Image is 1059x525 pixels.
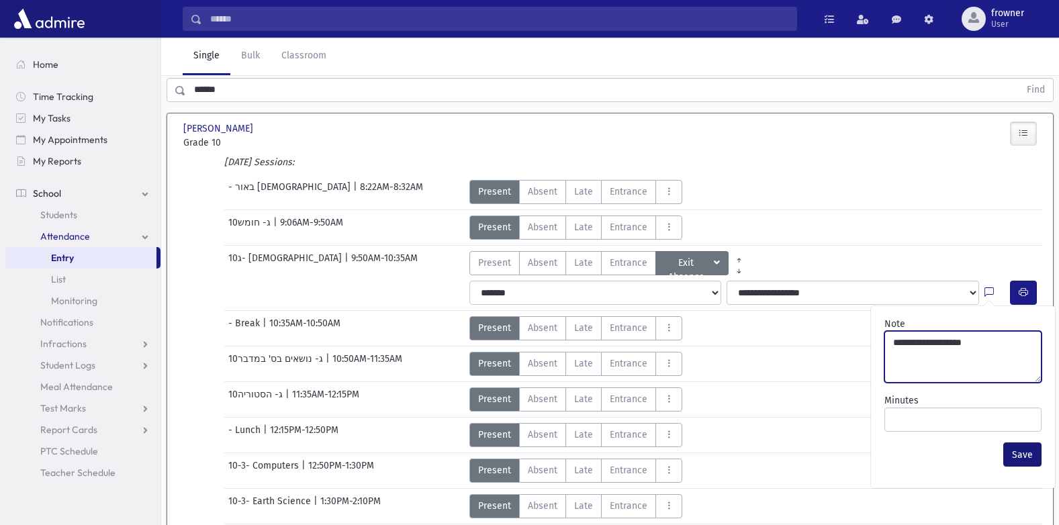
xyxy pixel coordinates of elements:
span: Report Cards [40,424,97,436]
span: Meal Attendance [40,381,113,393]
span: Present [478,463,511,477]
a: Report Cards [5,419,160,440]
img: AdmirePro [11,5,88,32]
i: [DATE] Sessions: [224,156,294,168]
span: 9:50AM-10:35AM [351,251,418,275]
button: Find [1019,79,1053,101]
span: Entrance [610,356,647,371]
span: 8:22AM-8:32AM [360,180,423,204]
a: Attendance [5,226,160,247]
span: Attendance [40,230,90,242]
a: Monitoring [5,290,160,312]
span: Absent [528,256,557,270]
span: Entrance [610,185,647,199]
span: - באור [DEMOGRAPHIC_DATA] [228,180,353,204]
span: Monitoring [51,295,97,307]
span: Late [574,356,593,371]
span: Late [574,256,593,270]
a: Meal Attendance [5,376,160,397]
span: Home [33,58,58,70]
span: 12:15PM-12:50PM [270,423,338,447]
span: Absent [528,392,557,406]
label: Minutes [884,393,919,408]
span: - Break [228,316,263,340]
a: Students [5,204,160,226]
a: Single [183,38,230,75]
span: Grade 10 [183,136,314,150]
span: Teacher Schedule [40,467,116,479]
a: All Prior [729,251,749,262]
span: 10ג- הסטוריה [228,387,285,412]
span: My Tasks [33,112,71,124]
span: Entrance [610,321,647,335]
span: Late [574,321,593,335]
span: Test Marks [40,402,86,414]
span: 10ג- [DEMOGRAPHIC_DATA] [228,251,344,275]
div: AttTypes [469,180,682,204]
span: My Reports [33,155,81,167]
a: My Appointments [5,129,160,150]
span: 9:06AM-9:50AM [280,216,343,240]
span: Entrance [610,463,647,477]
span: Present [478,428,511,442]
span: Absent [528,220,557,234]
div: AttTypes [469,352,682,376]
span: 10:35AM-10:50AM [269,316,340,340]
a: Notifications [5,312,160,333]
span: | [344,251,351,275]
span: Late [574,220,593,234]
span: PTC Schedule [40,445,98,457]
span: Absent [528,463,557,477]
span: List [51,273,66,285]
span: Late [574,463,593,477]
span: Time Tracking [33,91,93,103]
span: 10-3- Computers [228,459,302,483]
span: | [326,352,332,376]
span: Absent [528,185,557,199]
span: 10ג- נושאים בס' במדבר [228,352,326,376]
span: | [314,494,320,518]
span: Absent [528,428,557,442]
span: Student Logs [40,359,95,371]
span: frowner [991,8,1024,19]
span: Present [478,392,511,406]
span: 12:50PM-1:30PM [308,459,374,483]
span: | [263,316,269,340]
span: School [33,187,61,199]
span: Students [40,209,77,221]
span: Present [478,220,511,234]
span: | [273,216,280,240]
span: [PERSON_NAME] [183,122,256,136]
div: AttTypes [469,216,682,240]
a: Entry [5,247,156,269]
div: AttTypes [469,494,682,518]
a: Bulk [230,38,271,75]
span: Late [574,185,593,199]
a: All Later [729,262,749,273]
span: Entry [51,252,74,264]
div: AttTypes [469,387,682,412]
span: Entrance [610,256,647,270]
a: Test Marks [5,397,160,419]
span: 10ג- חומש [228,216,273,240]
a: My Tasks [5,107,160,129]
a: PTC Schedule [5,440,160,462]
a: Student Logs [5,354,160,376]
span: - Lunch [228,423,263,447]
a: Classroom [271,38,337,75]
span: | [353,180,360,204]
a: Home [5,54,160,75]
span: | [263,423,270,447]
div: AttTypes [469,316,682,340]
span: Absent [528,499,557,513]
span: 1:30PM-2:10PM [320,494,381,518]
a: My Reports [5,150,160,172]
span: Absent [528,356,557,371]
span: Exit Absence [664,256,712,271]
span: Present [478,499,511,513]
label: Note [884,317,905,331]
a: Infractions [5,333,160,354]
span: Infractions [40,338,87,350]
span: Present [478,185,511,199]
button: Exit Absence [655,251,729,275]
